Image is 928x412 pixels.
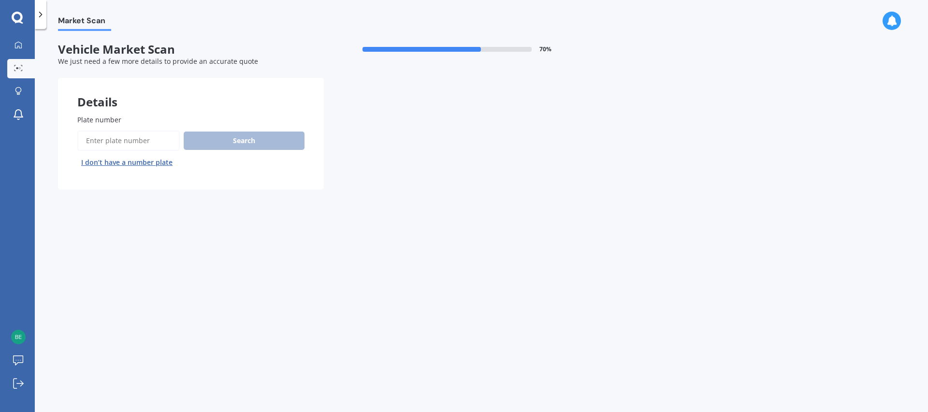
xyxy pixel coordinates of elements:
input: Enter plate number [77,131,180,151]
span: We just need a few more details to provide an accurate quote [58,57,258,66]
span: 70 % [539,46,551,53]
div: Details [58,78,324,107]
span: Market Scan [58,16,111,29]
span: Plate number [77,115,121,124]
img: 1382032692d340ab5909d6f478ed37d8 [11,330,26,344]
button: I don’t have a number plate [77,155,176,170]
span: Vehicle Market Scan [58,43,324,57]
